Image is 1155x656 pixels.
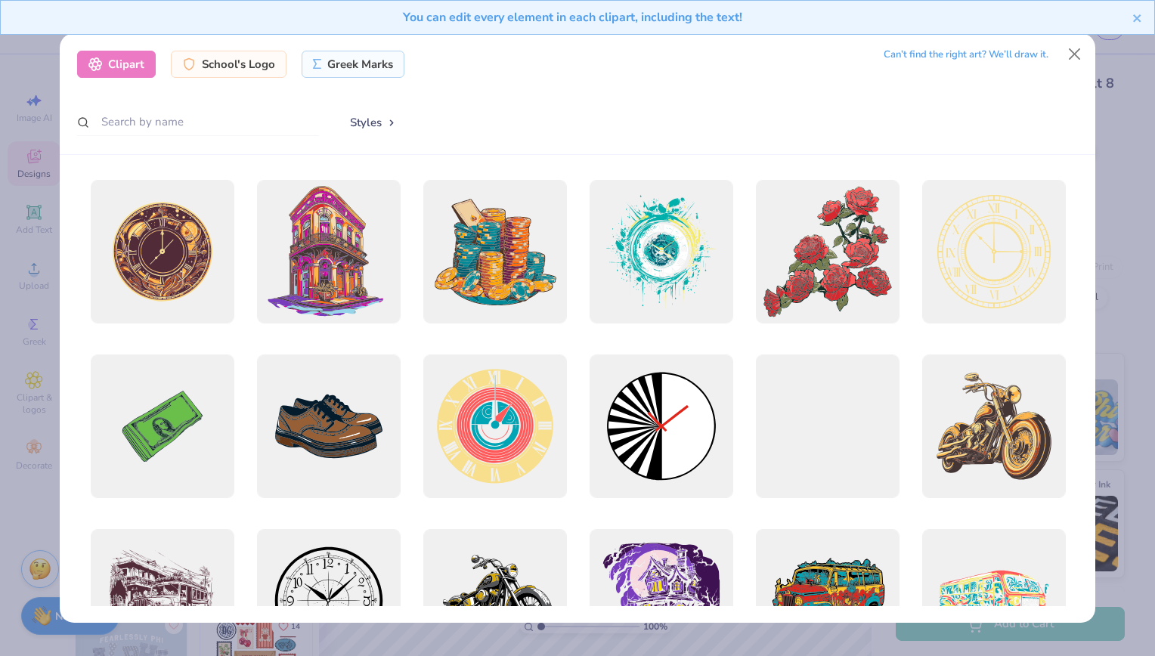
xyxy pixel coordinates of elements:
[884,42,1048,68] div: Can’t find the right art? We’ll draw it.
[12,8,1132,26] div: You can edit every element in each clipart, including the text!
[77,108,319,136] input: Search by name
[302,51,405,78] div: Greek Marks
[171,51,286,78] div: School's Logo
[1132,8,1143,26] button: close
[77,51,156,78] div: Clipart
[1061,40,1089,69] button: Close
[334,108,413,137] button: Styles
